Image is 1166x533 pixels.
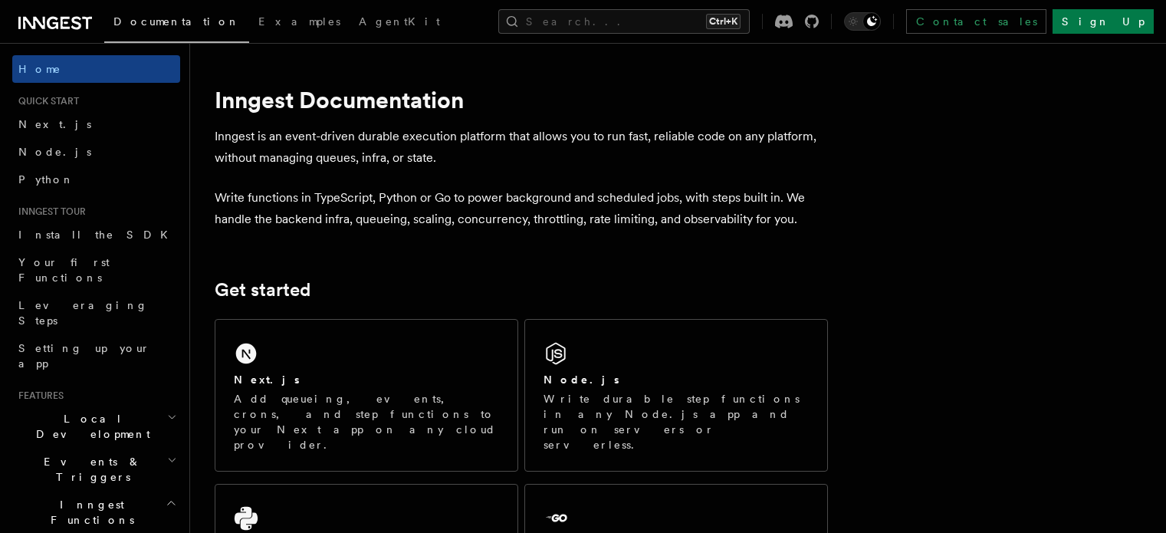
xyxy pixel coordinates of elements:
[706,14,741,29] kbd: Ctrl+K
[215,187,828,230] p: Write functions in TypeScript, Python or Go to power background and scheduled jobs, with steps bu...
[18,61,61,77] span: Home
[12,221,180,248] a: Install the SDK
[12,110,180,138] a: Next.js
[844,12,881,31] button: Toggle dark mode
[12,405,180,448] button: Local Development
[215,86,828,114] h1: Inngest Documentation
[524,319,828,472] a: Node.jsWrite durable step functions in any Node.js app and run on servers or serverless.
[12,497,166,528] span: Inngest Functions
[234,391,499,452] p: Add queueing, events, crons, and step functions to your Next app on any cloud provider.
[113,15,240,28] span: Documentation
[12,166,180,193] a: Python
[12,448,180,491] button: Events & Triggers
[350,5,449,41] a: AgentKit
[1053,9,1154,34] a: Sign Up
[544,372,619,387] h2: Node.js
[18,118,91,130] span: Next.js
[18,173,74,186] span: Python
[12,291,180,334] a: Leveraging Steps
[258,15,340,28] span: Examples
[249,5,350,41] a: Examples
[104,5,249,43] a: Documentation
[12,411,167,442] span: Local Development
[12,95,79,107] span: Quick start
[12,55,180,83] a: Home
[18,146,91,158] span: Node.js
[18,342,150,370] span: Setting up your app
[18,229,177,241] span: Install the SDK
[215,126,828,169] p: Inngest is an event-driven durable execution platform that allows you to run fast, reliable code ...
[544,391,809,452] p: Write durable step functions in any Node.js app and run on servers or serverless.
[12,138,180,166] a: Node.js
[18,299,148,327] span: Leveraging Steps
[359,15,440,28] span: AgentKit
[12,206,86,218] span: Inngest tour
[12,334,180,377] a: Setting up your app
[498,9,750,34] button: Search...Ctrl+K
[12,454,167,485] span: Events & Triggers
[12,248,180,291] a: Your first Functions
[234,372,300,387] h2: Next.js
[906,9,1046,34] a: Contact sales
[215,319,518,472] a: Next.jsAdd queueing, events, crons, and step functions to your Next app on any cloud provider.
[12,390,64,402] span: Features
[215,279,310,301] a: Get started
[18,256,110,284] span: Your first Functions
